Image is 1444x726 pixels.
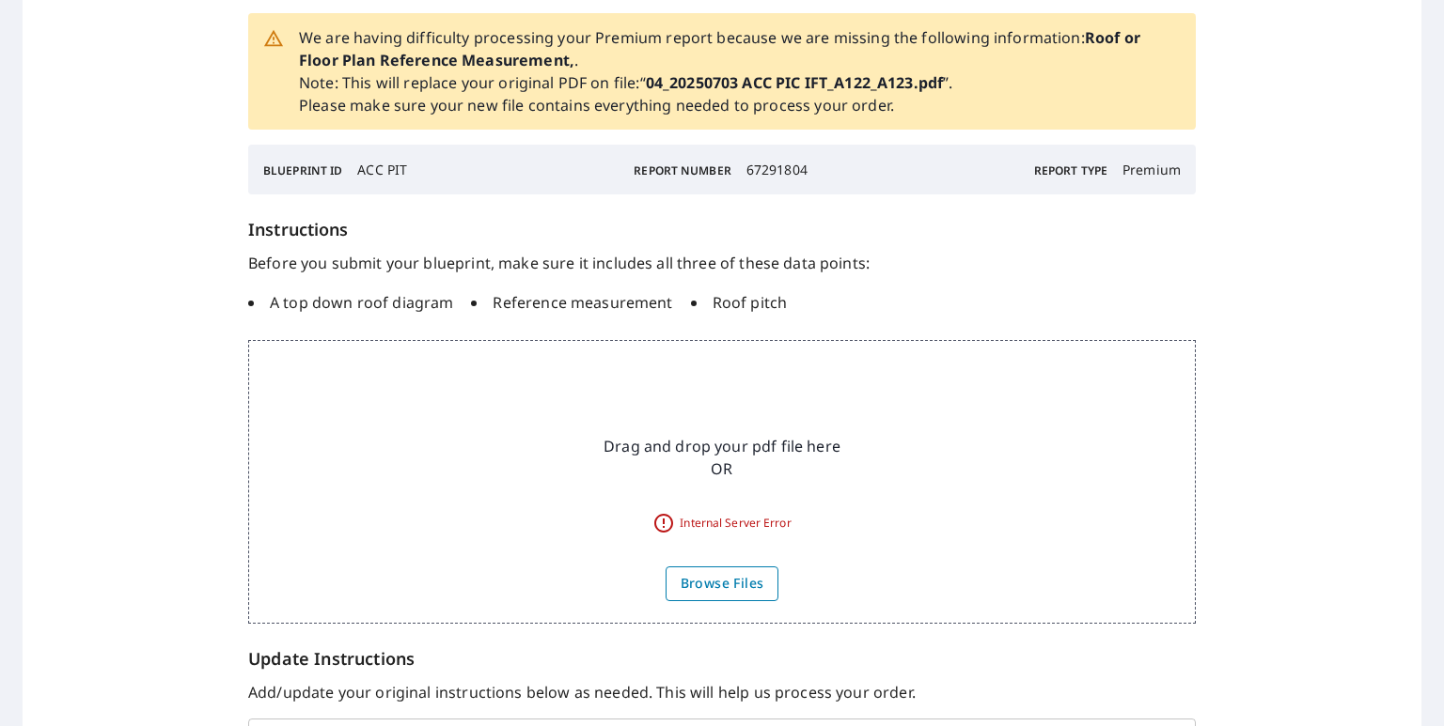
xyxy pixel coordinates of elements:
[248,291,453,314] li: A top down roof diagram
[248,646,1196,672] p: Update Instructions
[746,160,808,179] p: 67291804
[248,681,1196,703] p: Add/update your original instructions below as needed. This will help us process your order.
[471,291,672,314] li: Reference measurement
[646,72,944,93] strong: 04_20250703 ACC PIC IFT_A122_A123.pdf
[248,252,1196,274] p: Before you submit your blueprint, make sure it includes all three of these data points:
[604,435,840,480] p: Drag and drop your pdf file here OR
[634,162,730,179] p: Report Number
[630,489,813,557] p: Internal Server Error
[263,162,342,179] p: Blueprint ID
[248,217,1196,242] h6: Instructions
[1034,162,1107,179] p: Report Type
[681,572,764,595] span: Browse Files
[666,566,779,601] label: Browse Files
[299,26,1181,116] p: We are having difficulty processing your Premium report because we are missing the following info...
[1122,160,1181,179] p: Premium
[691,291,788,314] li: Roof pitch
[357,160,407,179] p: ACC PIT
